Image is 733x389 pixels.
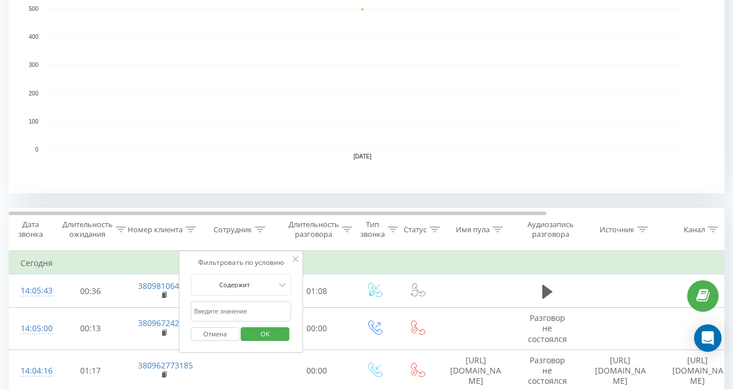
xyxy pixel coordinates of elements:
[241,327,290,342] button: OK
[684,225,705,235] div: Канал
[21,317,44,340] div: 14:05:00
[29,34,38,40] text: 400
[138,360,193,371] a: 380962773185
[21,360,44,382] div: 14:04:16
[191,257,291,268] div: Фильтровать по условию
[191,327,239,342] button: Отмена
[29,62,38,69] text: 300
[55,308,127,350] td: 00:13
[214,225,252,235] div: Сотрудник
[29,118,38,125] text: 100
[528,355,567,386] span: Разговор не состоялся
[29,90,38,97] text: 200
[528,312,567,344] span: Разговор не состоялся
[128,225,183,235] div: Номер клиента
[360,220,385,239] div: Тип звонка
[289,220,339,239] div: Длительность разговора
[191,301,291,321] input: Введите значение
[523,220,578,239] div: Аудиозапись разговора
[138,280,193,291] a: 380981064231
[694,324,722,352] div: Open Intercom Messenger
[21,280,44,302] div: 14:05:43
[281,275,353,308] td: 01:08
[600,225,635,235] div: Источник
[281,308,353,350] td: 00:00
[353,153,372,160] text: [DATE]
[55,275,127,308] td: 00:36
[62,220,113,239] div: Длительность ожидания
[249,325,281,343] span: OK
[456,225,490,235] div: Имя пула
[9,220,52,239] div: Дата звонка
[29,6,38,12] text: 500
[35,146,38,153] text: 0
[138,317,193,328] a: 380967242835
[404,225,427,235] div: Статус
